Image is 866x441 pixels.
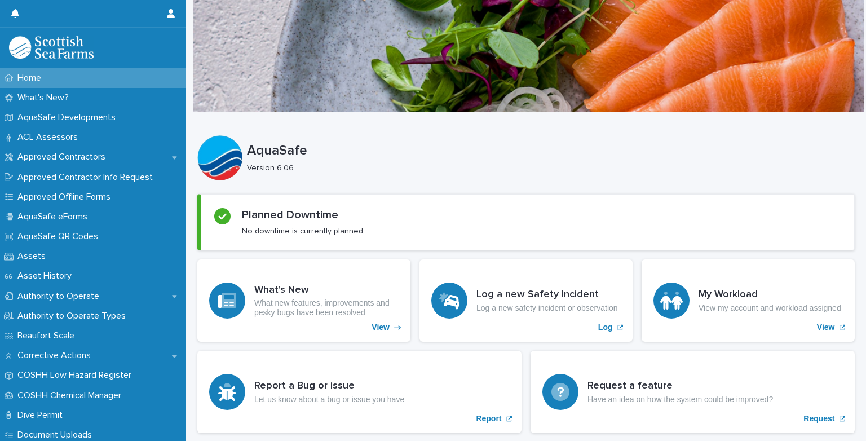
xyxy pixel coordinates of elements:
h3: My Workload [699,289,841,301]
h3: What's New [254,284,399,297]
p: Request [803,414,834,424]
p: ACL Assessors [13,132,87,143]
a: View [642,259,855,342]
p: AquaSafe Developments [13,112,125,123]
h3: Request a feature [587,380,773,393]
p: COSHH Chemical Manager [13,390,130,401]
h3: Log a new Safety Incident [476,289,618,301]
p: Asset History [13,271,81,281]
a: Request [531,351,855,433]
p: Beaufort Scale [13,330,83,341]
p: What's New? [13,92,78,103]
a: Log [419,259,633,342]
p: Home [13,73,50,83]
p: Document Uploads [13,430,101,440]
p: Approved Contractor Info Request [13,172,162,183]
p: What new features, improvements and pesky bugs have been resolved [254,298,399,317]
p: Approved Offline Forms [13,192,120,202]
p: Log a new safety incident or observation [476,303,618,313]
p: View my account and workload assigned [699,303,841,313]
p: Authority to Operate Types [13,311,135,321]
h3: Report a Bug or issue [254,380,404,393]
p: View [817,323,835,332]
p: AquaSafe eForms [13,211,96,222]
p: Let us know about a bug or issue you have [254,395,404,404]
a: View [197,259,410,342]
p: Corrective Actions [13,350,100,361]
p: Dive Permit [13,410,72,421]
p: Approved Contractors [13,152,114,162]
p: Authority to Operate [13,291,108,302]
p: AquaSafe QR Codes [13,231,107,242]
p: AquaSafe [247,143,850,159]
img: bPIBxiqnSb2ggTQWdOVV [9,36,94,59]
p: Log [598,323,613,332]
p: View [372,323,390,332]
h2: Planned Downtime [242,208,338,222]
p: Version 6.06 [247,164,846,173]
p: Have an idea on how the system could be improved? [587,395,773,404]
p: COSHH Low Hazard Register [13,370,140,381]
p: Assets [13,251,55,262]
p: No downtime is currently planned [242,226,363,236]
p: Report [476,414,501,424]
a: Report [197,351,522,433]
